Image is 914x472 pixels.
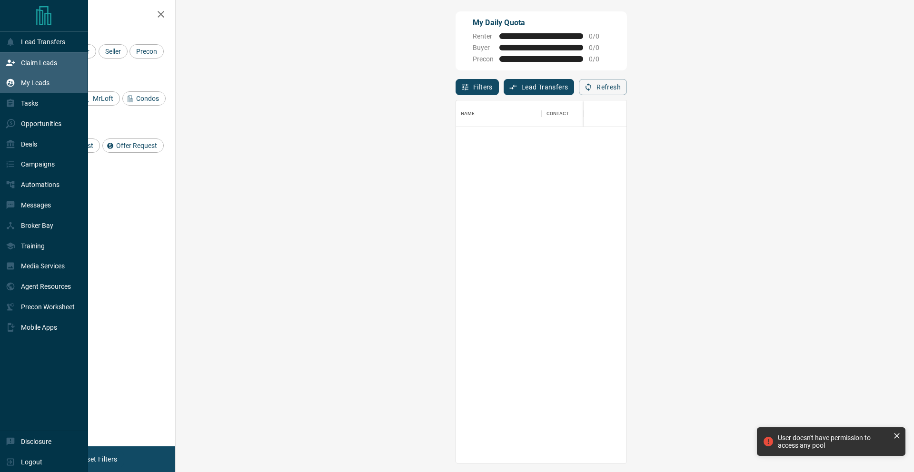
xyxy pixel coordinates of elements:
[473,32,494,40] span: Renter
[473,44,494,51] span: Buyer
[129,44,164,59] div: Precon
[122,91,166,106] div: Condos
[102,48,124,55] span: Seller
[504,79,575,95] button: Lead Transfers
[589,32,610,40] span: 0 / 0
[113,142,160,149] span: Offer Request
[102,138,164,153] div: Offer Request
[72,451,123,467] button: Reset Filters
[133,48,160,55] span: Precon
[89,95,117,102] span: MrLoft
[30,10,166,21] h2: Filters
[79,91,120,106] div: MrLoft
[99,44,128,59] div: Seller
[589,55,610,63] span: 0 / 0
[461,100,475,127] div: Name
[546,100,569,127] div: Contact
[456,100,542,127] div: Name
[589,44,610,51] span: 0 / 0
[456,79,499,95] button: Filters
[579,79,627,95] button: Refresh
[473,17,610,29] p: My Daily Quota
[778,434,889,449] div: User doesn't have permission to access any pool
[133,95,162,102] span: Condos
[473,55,494,63] span: Precon
[542,100,618,127] div: Contact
